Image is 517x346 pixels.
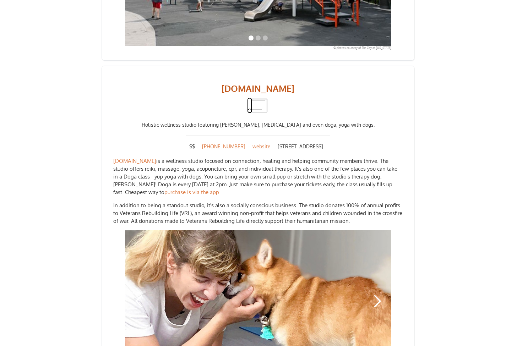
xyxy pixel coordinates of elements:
p: In addition to being a standout studio, it's also a socially conscious business. The studio donat... [113,202,403,225]
img: Yoga & Wellness [246,94,270,118]
p: is a wellness studio focused on connection, healing and helping community members thrive. The stu... [113,157,403,196]
div: Show slide 1 of 3 [249,35,254,40]
div: [STREET_ADDRESS] [274,143,327,149]
div: Show slide 3 of 3 [263,35,268,40]
div: Holistic wellness studio featuring [PERSON_NAME], [MEDICAL_DATA] and even doga, yoga with dogs. [113,121,403,128]
a: [DOMAIN_NAME] [113,83,403,94]
div: $$ [189,143,198,150]
a: [PHONE_NUMBER] [198,143,249,150]
a: website [249,143,274,150]
div: Show slide 2 of 3 [256,35,261,40]
a: [DOMAIN_NAME] [113,158,156,164]
div: © photos courtesy of The City of [US_STATE] [125,46,391,50]
a: purchase is via the app [164,189,219,196]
